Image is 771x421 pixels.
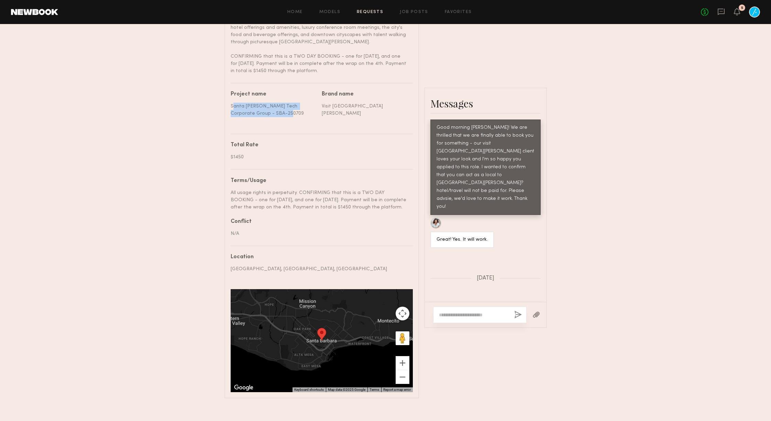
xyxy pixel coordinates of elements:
a: Terms [370,388,379,391]
div: Project name [231,92,317,97]
div: Visit [GEOGRAPHIC_DATA][PERSON_NAME] [322,103,408,117]
div: N/A [231,230,408,237]
a: Open this area in Google Maps (opens a new window) [232,383,255,392]
button: Map camera controls [396,307,409,320]
div: Santa [PERSON_NAME] Tech Corporate Group - SBA-250709 [231,103,317,117]
button: Keyboard shortcuts [294,387,324,392]
div: Conflict [231,219,408,225]
a: Report a map error [383,388,411,391]
a: Requests [357,10,383,14]
div: Location [231,254,408,260]
span: Map data ©2025 Google [328,388,365,391]
div: Total Rate [231,143,408,148]
div: Brand name [322,92,408,97]
div: Great! Yes. It will work. [437,236,488,244]
img: Google [232,383,255,392]
button: Drag Pegman onto the map to open Street View [396,331,409,345]
a: Home [287,10,303,14]
div: 5 [741,6,743,10]
span: [DATE] [477,275,494,281]
div: Visit Santa [PERSON_NAME] wants to showcase the city's corporate offerings through a video and ph... [231,2,408,75]
div: Terms/Usage [231,178,408,184]
div: [GEOGRAPHIC_DATA], [GEOGRAPHIC_DATA], [GEOGRAPHIC_DATA] [231,265,408,273]
a: Favorites [445,10,472,14]
div: Good morning [PERSON_NAME]! We are thrilled that we are finally able to book you for something - ... [437,124,535,210]
button: Zoom in [396,356,409,370]
a: Job Posts [400,10,428,14]
div: All usage rights in perpetuity. CONFIRMING that this is a TWO DAY BOOKING - one for [DATE], and o... [231,189,408,211]
div: $1450 [231,153,408,161]
button: Zoom out [396,370,409,384]
a: Models [319,10,340,14]
div: Messages [430,96,541,110]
